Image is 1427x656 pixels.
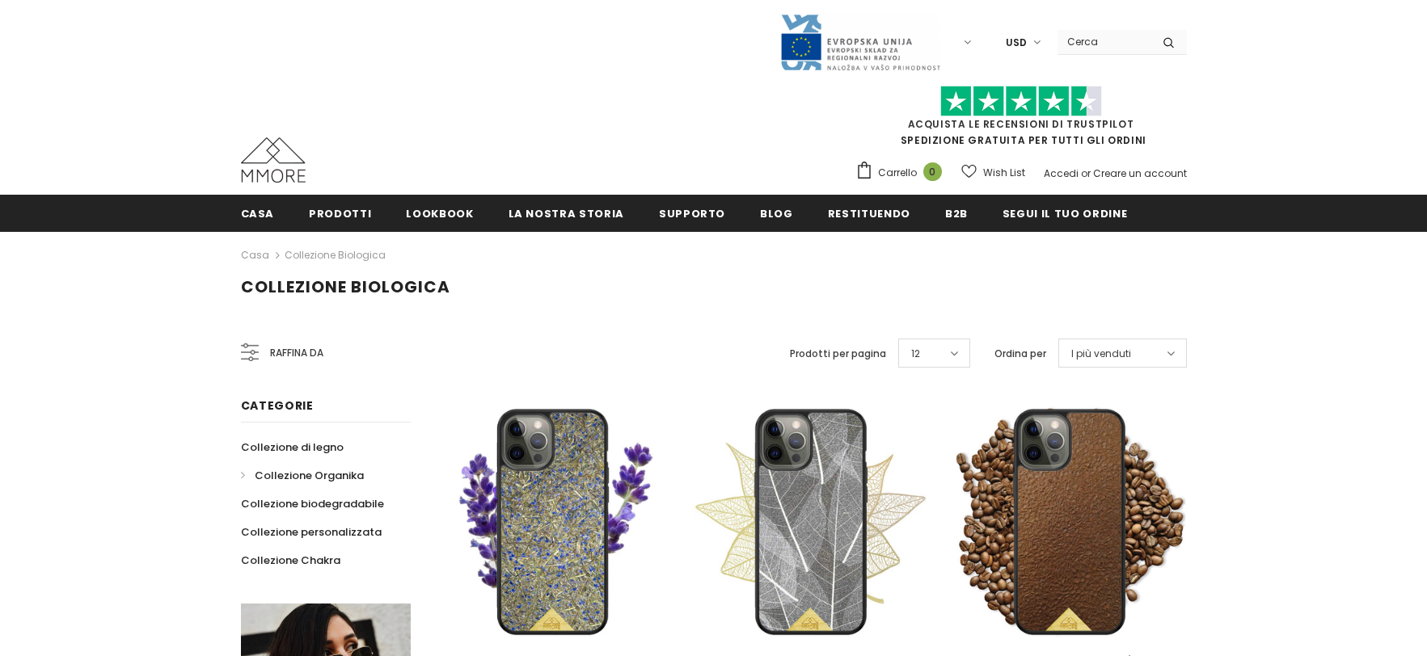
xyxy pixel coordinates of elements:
span: SPEDIZIONE GRATUITA PER TUTTI GLI ORDINI [855,93,1187,147]
span: Lookbook [406,206,473,221]
a: supporto [659,195,725,231]
span: Collezione personalizzata [241,524,382,540]
span: Prodotti [309,206,371,221]
a: Collezione biologica [285,248,386,262]
a: Prodotti [309,195,371,231]
img: Javni Razpis [779,13,941,72]
span: Collezione biologica [241,275,450,298]
a: Javni Razpis [779,35,941,48]
a: Segui il tuo ordine [1003,195,1127,231]
span: Collezione biodegradabile [241,496,384,511]
a: Collezione biodegradabile [241,490,384,518]
a: Carrello 0 [855,161,950,185]
label: Ordina per [994,346,1046,362]
span: Blog [760,206,793,221]
span: Categorie [241,397,314,414]
span: 0 [923,162,942,181]
a: Collezione Organika [241,461,364,490]
span: Collezione di legno [241,439,344,455]
span: La nostra storia [509,206,624,221]
a: Collezione Chakra [241,546,340,574]
span: Casa [241,206,275,221]
a: B2B [945,195,968,231]
a: Collezione di legno [241,433,344,461]
span: Carrello [878,165,917,181]
span: I più venduti [1071,346,1131,362]
span: Collezione Organika [255,468,364,483]
span: supporto [659,206,725,221]
span: USD [1006,35,1027,51]
a: Restituendo [828,195,910,231]
span: Wish List [983,165,1025,181]
input: Search Site [1058,30,1150,53]
a: Casa [241,195,275,231]
span: B2B [945,206,968,221]
a: Blog [760,195,793,231]
a: Accedi [1044,166,1079,180]
a: Acquista le recensioni di TrustPilot [908,117,1134,131]
a: Collezione personalizzata [241,518,382,546]
span: Restituendo [828,206,910,221]
a: La nostra storia [509,195,624,231]
img: Casi MMORE [241,137,306,183]
a: Wish List [961,158,1025,187]
img: Fidati di Pilot Stars [940,86,1102,117]
a: Lookbook [406,195,473,231]
span: 12 [911,346,920,362]
span: Collezione Chakra [241,553,340,568]
span: Segui il tuo ordine [1003,206,1127,221]
span: or [1081,166,1091,180]
a: Casa [241,246,269,265]
span: Raffina da [270,344,323,362]
label: Prodotti per pagina [790,346,886,362]
a: Creare un account [1093,166,1187,180]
